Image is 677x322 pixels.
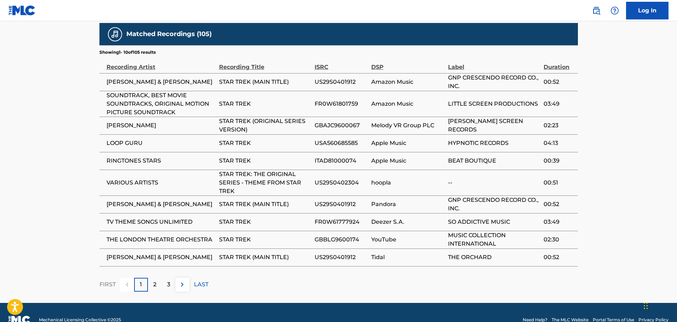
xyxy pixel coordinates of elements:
[644,295,648,316] div: Drag
[107,91,216,117] span: SOUNDTRACK, BEST MOVIE SOUNDTRACKS, ORIGINAL MOTION PICTURE SOUNDTRACK
[544,78,574,86] span: 00:52
[219,117,311,134] span: STAR TREK (ORIGINAL SERIES VERSION)
[371,218,445,226] span: Deezer S.A.
[626,2,669,19] a: Log In
[107,178,216,187] span: VARIOUS ARTISTS
[315,139,368,147] span: USA560685585
[315,218,368,226] span: FR0W61777924
[107,78,216,86] span: [PERSON_NAME] & [PERSON_NAME]
[107,253,216,262] span: [PERSON_NAME] & [PERSON_NAME]
[371,235,445,244] span: YouTube
[544,235,574,244] span: 02:30
[448,218,540,226] span: SO ADDICTIVE MUSIC
[178,280,187,289] img: right
[315,200,368,209] span: US29S0401912
[371,100,445,108] span: Amazon Music
[107,235,216,244] span: THE LONDON THEATRE ORCHESTRA
[219,170,311,195] span: STAR TREK: THE ORIGINAL SERIES - THEME FROM STAR TREK
[107,55,216,71] div: Recording Artist
[371,178,445,187] span: hoopla
[448,117,540,134] span: [PERSON_NAME] SCREEN RECORDS
[448,196,540,213] span: GNP CRESCENDO RECORD CO., INC.
[107,139,216,147] span: LOOP GURU
[315,157,368,165] span: ITAD81000074
[371,139,445,147] span: Apple Music
[544,121,574,130] span: 02:23
[219,78,311,86] span: STAR TREK (MAIN TITLE)
[448,55,540,71] div: Label
[219,200,311,209] span: STAR TREK (MAIN TITLE)
[315,78,368,86] span: US29S0401912
[107,200,216,209] span: [PERSON_NAME] & [PERSON_NAME]
[448,253,540,262] span: THE ORCHARD
[544,200,574,209] span: 00:52
[589,4,603,18] a: Public Search
[544,218,574,226] span: 03:49
[448,157,540,165] span: BEAT BOUTIQUE
[608,4,622,18] div: Help
[315,178,368,187] span: US29S0402304
[219,253,311,262] span: STAR TREK (MAIN TITLE)
[315,121,368,130] span: GBAJC9600067
[126,30,212,38] h5: Matched Recordings (105)
[107,121,216,130] span: [PERSON_NAME]
[219,157,311,165] span: STAR TREK
[167,280,170,289] p: 3
[544,139,574,147] span: 04:13
[315,253,368,262] span: US29S0401912
[194,280,208,289] p: LAST
[219,235,311,244] span: STAR TREK
[544,178,574,187] span: 00:51
[544,100,574,108] span: 03:49
[642,288,677,322] iframe: Chat Widget
[111,30,119,39] img: Matched Recordings
[371,253,445,262] span: Tidal
[448,74,540,90] span: GNP CRESCENDO RECORD CO., INC.
[371,157,445,165] span: Apple Music
[107,157,216,165] span: RINGTONES STARS
[448,100,540,108] span: LITTLE SCREEN PRODUCTIONS
[610,6,619,15] img: help
[219,218,311,226] span: STAR TREK
[315,100,368,108] span: FR0W61801759
[99,49,156,55] p: Showing 1 - 10 of 105 results
[140,280,142,289] p: 1
[592,6,601,15] img: search
[448,178,540,187] span: --
[371,78,445,86] span: Amazon Music
[544,157,574,165] span: 00:39
[107,218,216,226] span: TV THEME SONGS UNLIMITED
[153,280,156,289] p: 2
[371,200,445,209] span: Pandora
[448,231,540,248] span: MUSIC COLLECTION INTERNATIONAL
[448,139,540,147] span: HYPNOTIC RECORDS
[219,139,311,147] span: STAR TREK
[544,55,574,71] div: Duration
[315,55,368,71] div: ISRC
[544,253,574,262] span: 00:52
[315,235,368,244] span: GBBLG9600174
[99,280,116,289] p: FIRST
[8,5,36,16] img: MLC Logo
[219,55,311,71] div: Recording Title
[371,121,445,130] span: Melody VR Group PLC
[371,55,445,71] div: DSP
[219,100,311,108] span: STAR TREK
